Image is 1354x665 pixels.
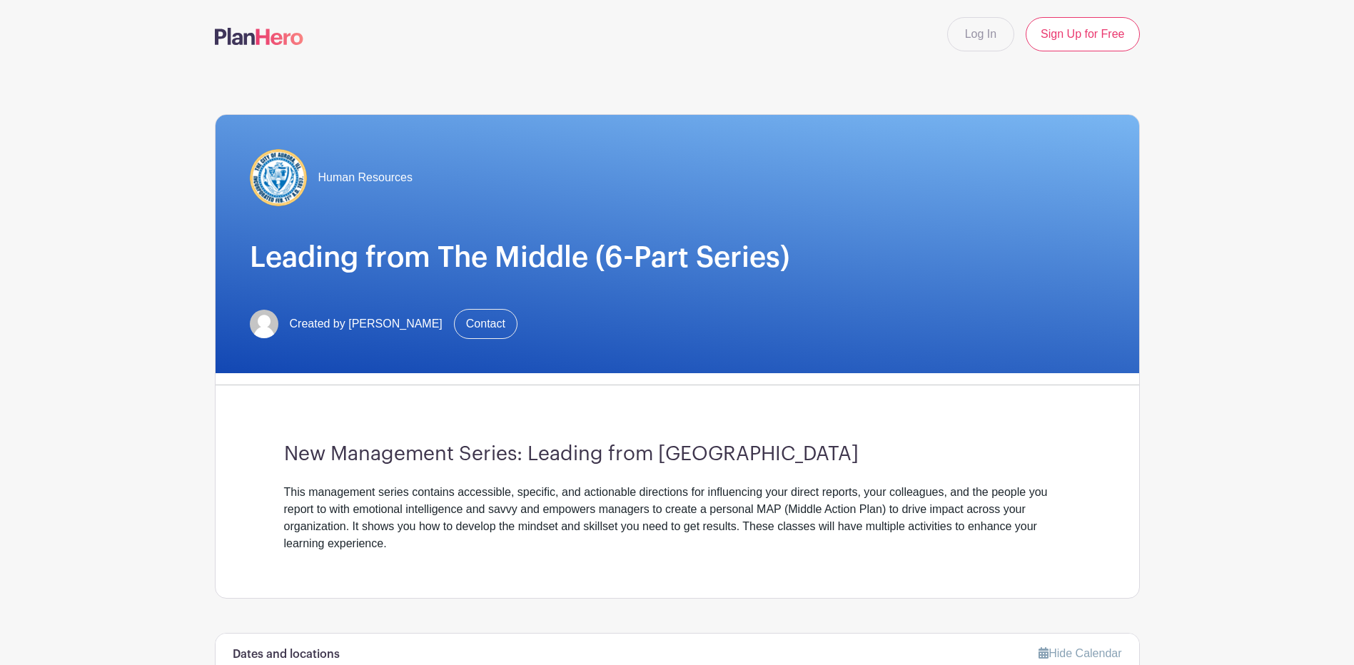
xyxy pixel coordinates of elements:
[284,442,1071,467] h3: New Management Series: Leading from [GEOGRAPHIC_DATA]
[215,28,303,45] img: logo-507f7623f17ff9eddc593b1ce0a138ce2505c220e1c5a4e2b4648c50719b7d32.svg
[284,484,1071,552] div: This management series contains accessible, specific, and actionable directions for influencing y...
[318,169,413,186] span: Human Resources
[250,149,307,206] img: COA%20Seal.PNG
[290,315,443,332] span: Created by [PERSON_NAME]
[250,240,1105,275] h1: Leading from The Middle (6-Part Series)
[1039,647,1121,659] a: Hide Calendar
[454,309,517,339] a: Contact
[1026,17,1139,51] a: Sign Up for Free
[947,17,1014,51] a: Log In
[233,648,340,661] h6: Dates and locations
[250,310,278,338] img: default-ce2991bfa6775e67f084385cd625a349d9dcbb7a52a09fb2fda1e96e2d18dcdb.png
